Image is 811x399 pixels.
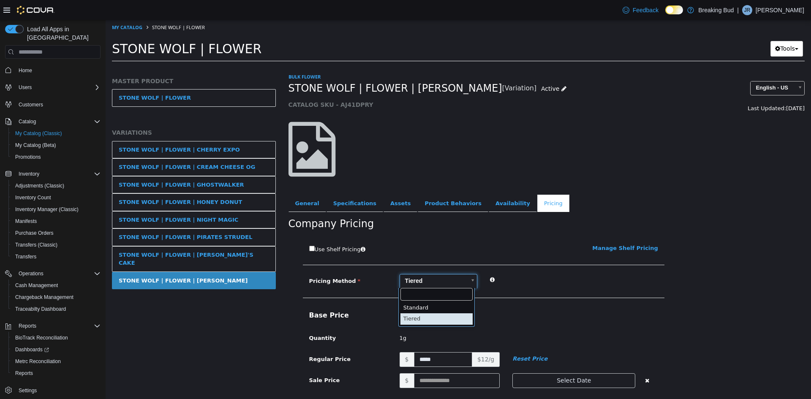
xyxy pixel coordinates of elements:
[8,356,104,367] button: Metrc Reconciliation
[12,204,101,214] span: Inventory Manager (Classic)
[756,5,804,15] p: [PERSON_NAME]
[19,270,44,277] span: Operations
[8,151,104,163] button: Promotions
[8,239,104,251] button: Transfers (Classic)
[665,14,666,15] span: Dark Mode
[19,84,32,91] span: Users
[12,181,101,191] span: Adjustments (Classic)
[8,367,104,379] button: Reports
[8,251,104,263] button: Transfers
[15,269,47,279] button: Operations
[19,67,32,74] span: Home
[12,240,101,250] span: Transfers (Classic)
[15,65,101,75] span: Home
[8,192,104,204] button: Inventory Count
[15,294,73,301] span: Chargeback Management
[2,64,104,76] button: Home
[12,140,101,150] span: My Catalog (Beta)
[15,385,40,396] a: Settings
[15,358,61,365] span: Metrc Reconciliation
[12,216,40,226] a: Manifests
[295,282,367,294] div: Standard
[12,152,101,162] span: Promotions
[12,128,65,138] a: My Catalog (Classic)
[19,171,39,177] span: Inventory
[8,280,104,291] button: Cash Management
[12,356,64,366] a: Metrc Reconciliation
[12,292,101,302] span: Chargeback Management
[295,293,367,305] div: Tiered
[12,152,44,162] a: Promotions
[19,323,36,329] span: Reports
[15,169,43,179] button: Inventory
[2,168,104,180] button: Inventory
[2,98,104,111] button: Customers
[8,332,104,344] button: BioTrack Reconciliation
[8,227,104,239] button: Purchase Orders
[8,128,104,139] button: My Catalog (Classic)
[15,82,35,92] button: Users
[12,193,54,203] a: Inventory Count
[8,180,104,192] button: Adjustments (Classic)
[698,5,734,15] p: Breaking Bud
[15,253,36,260] span: Transfers
[12,333,101,343] span: BioTrack Reconciliation
[619,2,662,19] a: Feedback
[15,169,101,179] span: Inventory
[2,268,104,280] button: Operations
[12,128,101,138] span: My Catalog (Classic)
[12,216,101,226] span: Manifests
[12,304,69,314] a: Traceabilty Dashboard
[19,118,36,125] span: Catalog
[12,181,68,191] a: Adjustments (Classic)
[15,154,41,160] span: Promotions
[12,368,36,378] a: Reports
[12,252,101,262] span: Transfers
[633,6,659,14] span: Feedback
[12,228,57,238] a: Purchase Orders
[15,194,51,201] span: Inventory Count
[17,6,54,14] img: Cova
[15,99,101,110] span: Customers
[12,140,60,150] a: My Catalog (Beta)
[12,280,61,290] a: Cash Management
[12,345,101,355] span: Dashboards
[15,65,35,76] a: Home
[12,240,61,250] a: Transfers (Classic)
[12,356,101,366] span: Metrc Reconciliation
[12,345,52,355] a: Dashboards
[15,385,101,396] span: Settings
[24,25,101,42] span: Load All Apps in [GEOGRAPHIC_DATA]
[12,204,82,214] a: Inventory Manager (Classic)
[12,304,101,314] span: Traceabilty Dashboard
[15,230,54,236] span: Purchase Orders
[15,321,40,331] button: Reports
[742,5,752,15] div: Josue Reyes
[744,5,751,15] span: JR
[15,282,58,289] span: Cash Management
[8,139,104,151] button: My Catalog (Beta)
[15,117,101,127] span: Catalog
[12,228,101,238] span: Purchase Orders
[12,252,40,262] a: Transfers
[19,387,37,394] span: Settings
[8,291,104,303] button: Chargeback Management
[737,5,739,15] p: |
[2,320,104,332] button: Reports
[15,100,46,110] a: Customers
[15,242,57,248] span: Transfers (Classic)
[12,333,71,343] a: BioTrack Reconciliation
[19,101,43,108] span: Customers
[8,215,104,227] button: Manifests
[15,346,49,353] span: Dashboards
[8,344,104,356] a: Dashboards
[15,182,64,189] span: Adjustments (Classic)
[665,5,683,14] input: Dark Mode
[8,303,104,315] button: Traceabilty Dashboard
[15,117,39,127] button: Catalog
[15,142,56,149] span: My Catalog (Beta)
[12,193,101,203] span: Inventory Count
[15,370,33,377] span: Reports
[15,269,101,279] span: Operations
[15,306,66,312] span: Traceabilty Dashboard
